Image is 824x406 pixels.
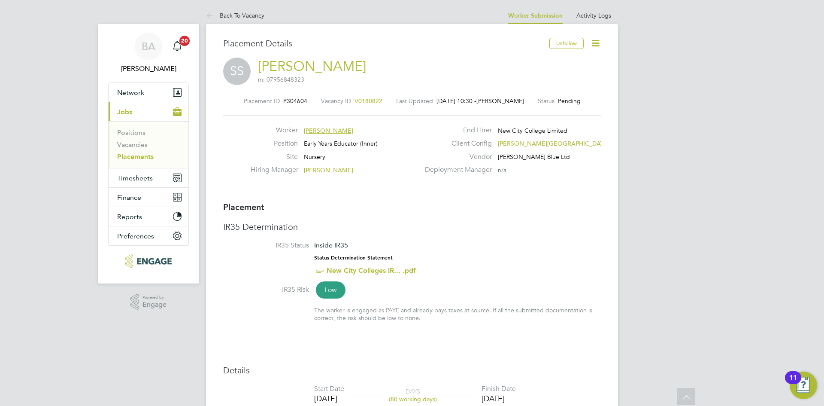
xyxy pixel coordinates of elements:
div: [DATE] [314,394,344,403]
label: IR35 Risk [223,285,309,294]
label: IR35 Status [223,241,309,250]
div: [DATE] [482,394,516,403]
button: Unfollow [549,38,584,49]
div: Jobs [109,121,188,168]
div: The worker is engaged as PAYE and already pays taxes at source. If all the submitted documentatio... [314,306,601,322]
a: Vacancies [117,140,148,149]
a: [PERSON_NAME] [258,58,366,75]
label: Hiring Manager [251,165,298,174]
span: [PERSON_NAME] [304,166,353,174]
a: Back To Vacancy [206,12,264,19]
span: Engage [142,301,167,308]
button: Preferences [109,226,188,245]
span: (80 working days) [389,395,437,403]
span: Ben Abraham [108,64,189,74]
img: henry-blue-logo-retina.png [125,254,171,268]
span: Nursery [304,153,325,161]
a: Powered byEngage [130,294,167,310]
span: [DATE] 10:30 - [436,97,476,105]
h3: IR35 Determination [223,221,601,232]
label: Vacancy ID [321,97,351,105]
span: 20 [179,36,190,46]
span: [PERSON_NAME] [476,97,524,105]
span: P304604 [283,97,307,105]
span: V0180822 [354,97,382,105]
span: BA [142,41,155,52]
div: DAYS [385,388,441,403]
label: Worker [251,126,298,135]
label: Site [251,153,298,162]
span: [PERSON_NAME][GEOGRAPHIC_DATA] [498,140,609,147]
button: Finance [109,188,188,207]
label: Deployment Manager [420,165,492,174]
span: [PERSON_NAME] Blue Ltd [498,153,570,161]
a: Go to home page [108,254,189,268]
button: Timesheets [109,168,188,187]
a: 20 [169,33,186,60]
button: Open Resource Center, 11 new notifications [790,372,817,399]
div: Start Date [314,385,344,394]
label: Placement ID [244,97,280,105]
span: Inside IR35 [314,241,348,249]
div: 11 [789,378,797,389]
a: BA[PERSON_NAME] [108,33,189,74]
span: Low [316,281,345,299]
b: Placement [223,202,264,212]
span: [PERSON_NAME] [304,127,353,134]
label: Position [251,139,298,148]
h3: Placement Details [223,38,543,49]
a: Placements [117,153,154,161]
span: Pending [558,97,581,105]
span: Powered by [142,294,167,301]
span: SS [223,58,251,85]
div: Finish Date [482,385,516,394]
label: Last Updated [396,97,433,105]
button: Network [109,83,188,102]
span: Finance [117,193,141,201]
span: Timesheets [117,174,153,182]
span: Network [117,89,144,97]
span: Reports [117,213,142,221]
label: Vendor [420,153,492,162]
button: Jobs [109,102,188,121]
label: Status [538,97,554,105]
span: Early Years Educator (Inner) [304,140,378,147]
a: Worker Submission [508,12,563,19]
strong: Status Determination Statement [314,255,393,261]
label: End Hirer [420,126,492,135]
span: Preferences [117,232,154,240]
h3: Details [223,365,601,376]
a: New City Colleges IR... .pdf [327,266,416,275]
span: New City College Limited [498,127,567,134]
span: Jobs [117,108,132,116]
button: Reports [109,207,188,226]
span: n/a [498,166,506,174]
a: Activity Logs [576,12,611,19]
a: Positions [117,128,145,137]
label: Client Config [420,139,492,148]
nav: Main navigation [98,24,199,284]
span: m: 07956848323 [258,76,304,83]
